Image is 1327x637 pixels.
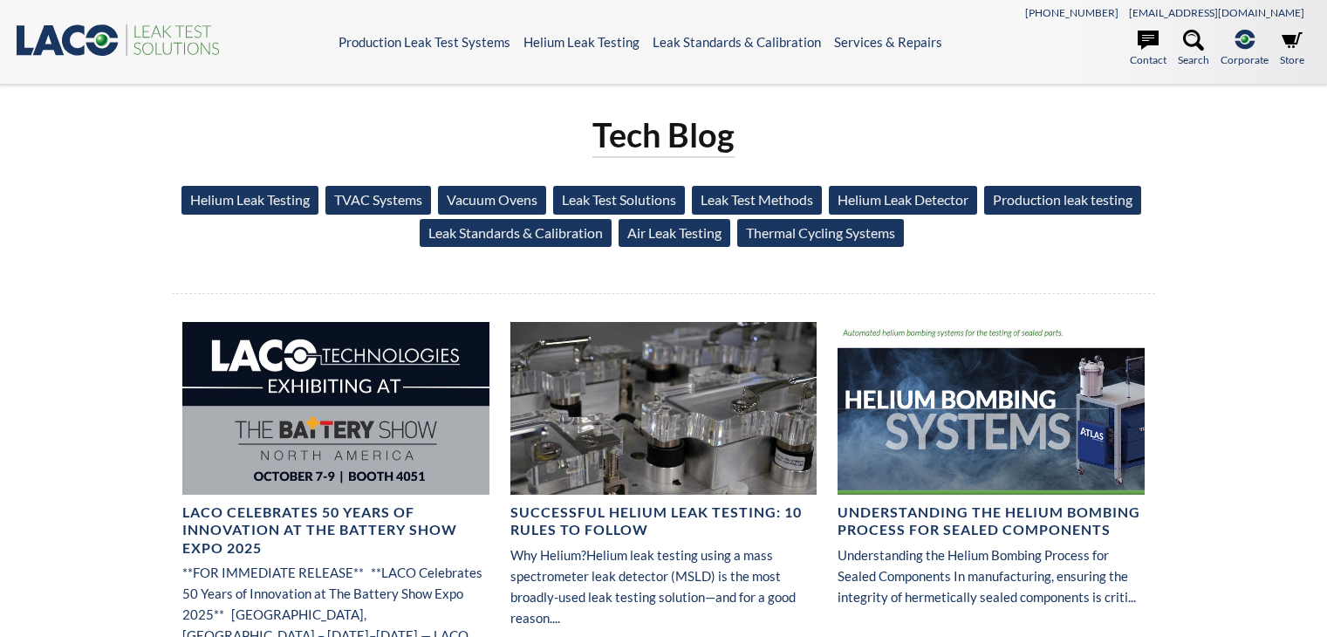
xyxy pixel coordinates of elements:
a: Leak Test Methods [692,186,822,214]
a: Leak Test Solutions [553,186,685,214]
a: Leak Standards & Calibration [420,219,612,247]
a: Services & Repairs [834,34,942,50]
a: [PHONE_NUMBER] [1025,6,1118,19]
h1: Tech Blog [592,113,735,158]
a: Helium Leak Testing [523,34,640,50]
a: Search [1178,30,1209,68]
a: Helium Leak Testing [181,186,318,214]
h4: Understanding the Helium Bombing Process for Sealed Components [838,503,1145,540]
a: TVAC Systems [325,186,431,214]
p: Why Helium?Helium leak testing using a mass spectrometer leak detector (MSLD) is the most broadly... [510,545,817,628]
span: Corporate [1221,51,1269,68]
a: Leak Standards & Calibration [653,34,821,50]
a: Store [1280,30,1304,68]
h4: LACO Celebrates 50 Years of Innovation at The Battery Show Expo 2025 [182,503,489,558]
a: [EMAIL_ADDRESS][DOMAIN_NAME] [1129,6,1304,19]
a: Vacuum Ovens [438,186,546,214]
p: Understanding the Helium Bombing Process for Sealed Components In manufacturing, ensuring the int... [838,545,1145,607]
a: Production leak testing [984,186,1141,214]
a: Helium Leak Detector [829,186,977,214]
a: Production Leak Test Systems [339,34,510,50]
a: Contact [1130,30,1166,68]
a: Understanding the Helium Bombing Process for Sealed ComponentsUnderstanding the Helium Bombing Pr... [838,322,1145,621]
a: Thermal Cycling Systems [737,219,904,247]
a: Air Leak Testing [619,219,730,247]
h4: Successful Helium Leak Testing: 10 Rules to Follow [510,503,817,540]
